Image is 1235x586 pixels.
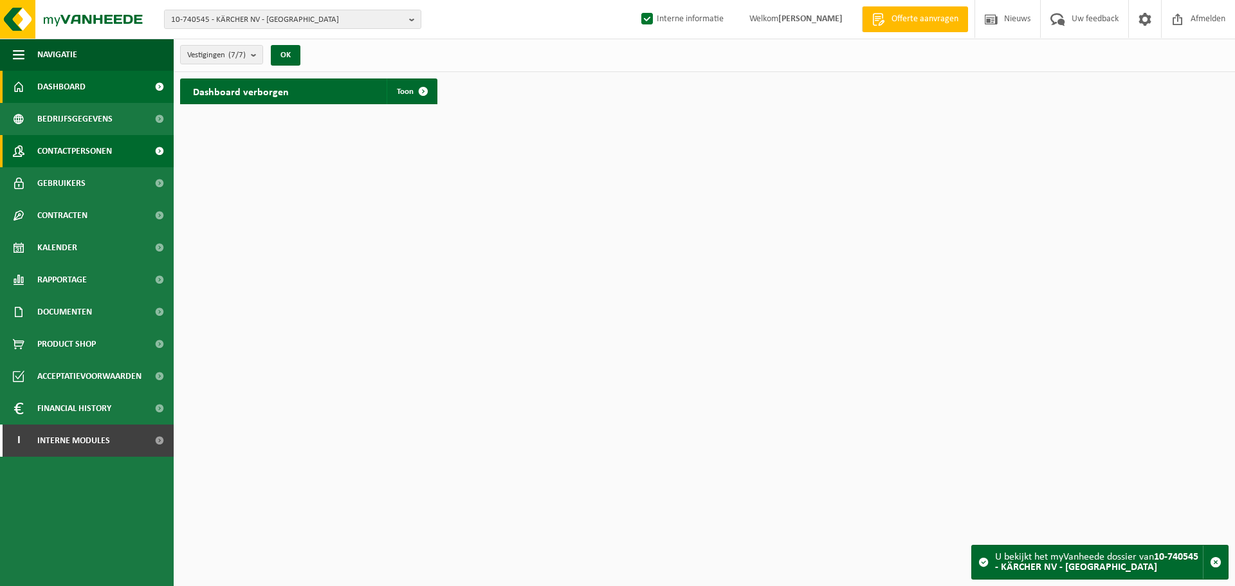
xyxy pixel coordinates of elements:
[180,45,263,64] button: Vestigingen(7/7)
[37,199,87,232] span: Contracten
[37,425,110,457] span: Interne modules
[37,135,112,167] span: Contactpersonen
[397,87,414,96] span: Toon
[187,46,246,65] span: Vestigingen
[995,545,1203,579] div: U bekijkt het myVanheede dossier van
[37,71,86,103] span: Dashboard
[37,232,77,264] span: Kalender
[228,51,246,59] count: (7/7)
[171,10,404,30] span: 10-740545 - KÄRCHER NV - [GEOGRAPHIC_DATA]
[271,45,300,66] button: OK
[639,10,724,29] label: Interne informatie
[180,78,302,104] h2: Dashboard verborgen
[37,264,87,296] span: Rapportage
[37,103,113,135] span: Bedrijfsgegevens
[37,360,142,392] span: Acceptatievoorwaarden
[995,552,1198,572] strong: 10-740545 - KÄRCHER NV - [GEOGRAPHIC_DATA]
[778,14,843,24] strong: [PERSON_NAME]
[37,296,92,328] span: Documenten
[37,39,77,71] span: Navigatie
[888,13,962,26] span: Offerte aanvragen
[862,6,968,32] a: Offerte aanvragen
[37,392,111,425] span: Financial History
[387,78,436,104] a: Toon
[164,10,421,29] button: 10-740545 - KÄRCHER NV - [GEOGRAPHIC_DATA]
[37,328,96,360] span: Product Shop
[13,425,24,457] span: I
[37,167,86,199] span: Gebruikers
